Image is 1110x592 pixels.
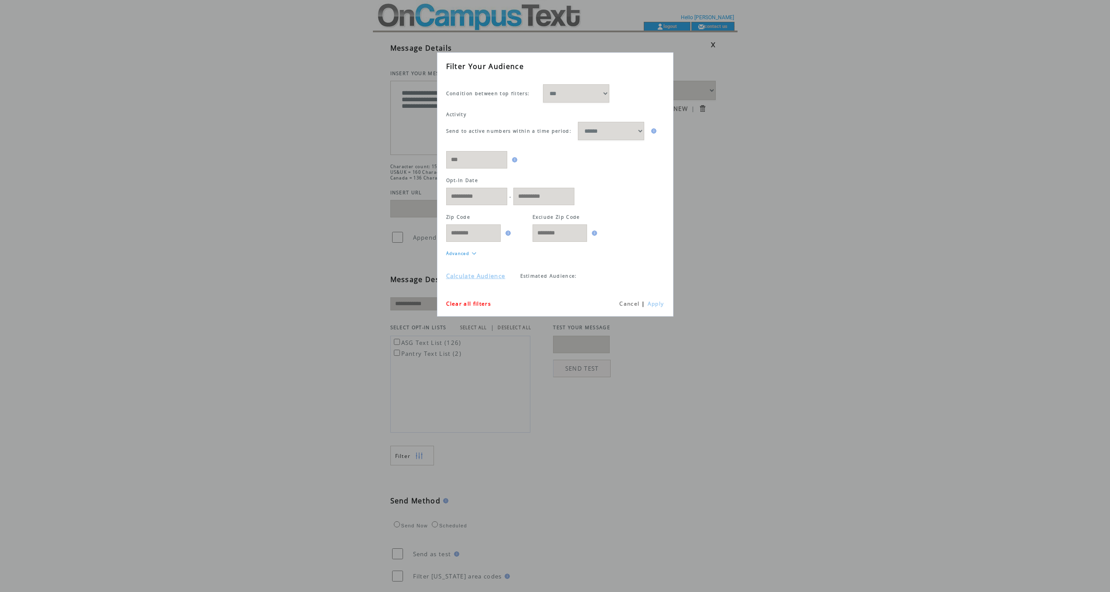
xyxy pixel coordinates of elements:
[619,300,639,307] a: Cancel
[446,90,530,96] span: Condition between top filters:
[649,128,656,134] img: help.gif
[533,214,580,220] span: Exclude Zip Code
[446,251,470,256] a: Advanced
[446,62,524,71] span: Filter Your Audience
[648,300,664,307] a: Apply
[503,231,511,236] img: help.gif
[509,193,511,200] span: -
[446,214,471,220] span: Zip Code
[642,300,645,307] span: |
[589,231,597,236] img: help.gif
[446,272,505,280] a: Calculate Audience
[446,128,572,134] span: Send to active numbers within a time period:
[520,273,577,279] span: Estimated Audience:
[509,157,517,162] img: help.gif
[446,111,467,117] span: Activity
[446,300,492,307] a: Clear all filters
[446,177,478,183] span: Opt-In Date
